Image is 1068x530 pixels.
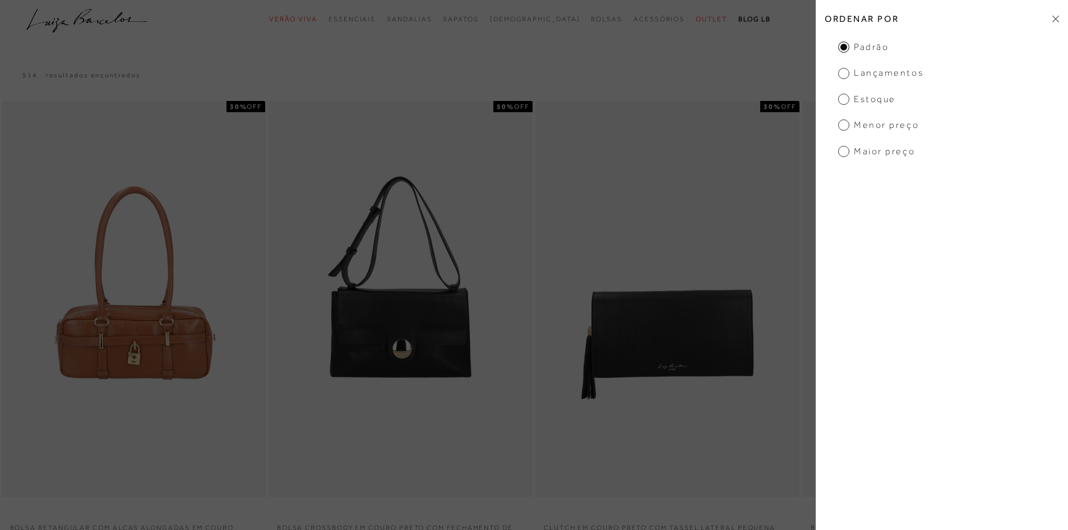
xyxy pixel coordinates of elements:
a: noSubCategoriesText [490,9,580,30]
p: resultados encontrados [46,71,141,80]
span: Maior Preço [838,145,915,158]
span: Acessórios [634,15,685,23]
strong: 50% [497,103,514,110]
img: CLUTCH EM COURO PRETO COM TASSEL LATERAL PEQUENA [537,103,798,496]
span: Outlet [696,15,727,23]
a: categoryNavScreenReaderText [387,9,432,30]
span: BLOG LB [738,15,771,23]
a: categoryNavScreenReaderText [696,9,727,30]
span: Menor Preço [838,119,919,131]
span: Padrão [838,41,889,53]
span: Lançamentos [838,67,923,79]
a: categoryNavScreenReaderText [634,9,685,30]
img: BOLSA CROSSBODY EM COURO PRETO COM FECHAMENTO DE METAL MÉDIA [270,103,531,496]
img: BOLSA RETANGULAR COM ALÇAS ALONGADAS EM COURO CARAMELO MÉDIA [3,103,265,496]
span: [DEMOGRAPHIC_DATA] [490,15,580,23]
h2: Ordenar por [816,6,1068,32]
span: OFF [781,103,796,110]
span: Estoque [838,93,896,105]
span: Essenciais [329,15,376,23]
a: BLOG LB [738,9,771,30]
a: categoryNavScreenReaderText [329,9,376,30]
img: BOLSA ESTRUTURADA COM ALÇA DE MÃO E CROSSBODY EM COURO CROCO PRETO PEQUENA [803,103,1065,496]
p: 514 [22,71,38,80]
strong: 30% [764,103,781,110]
strong: 30% [230,103,247,110]
span: Bolsas [591,15,622,23]
span: Verão Viva [269,15,317,23]
span: OFF [247,103,262,110]
a: categoryNavScreenReaderText [591,9,622,30]
a: categoryNavScreenReaderText [269,9,317,30]
span: OFF [514,103,529,110]
a: categoryNavScreenReaderText [443,9,478,30]
span: Sandálias [387,15,432,23]
span: Sapatos [443,15,478,23]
